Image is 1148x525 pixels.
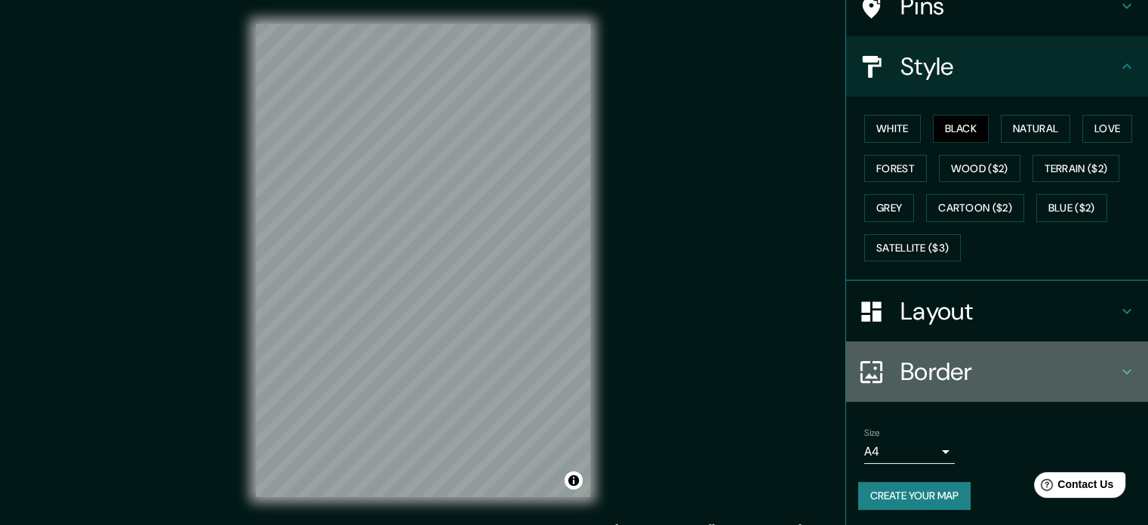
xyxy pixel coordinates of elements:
button: Toggle attribution [565,471,583,489]
button: Satellite ($3) [864,234,961,262]
button: White [864,115,921,143]
div: A4 [864,440,955,464]
iframe: Help widget launcher [1014,466,1131,508]
canvas: Map [256,24,590,497]
button: Blue ($2) [1036,194,1107,222]
h4: Border [900,357,1118,387]
button: Cartoon ($2) [926,194,1024,222]
button: Love [1082,115,1132,143]
button: Black [933,115,989,143]
button: Grey [864,194,914,222]
div: Border [846,341,1148,402]
button: Natural [1001,115,1070,143]
h4: Style [900,51,1118,82]
label: Size [864,427,880,440]
button: Forest [864,155,927,183]
div: Layout [846,281,1148,341]
button: Terrain ($2) [1033,155,1120,183]
div: Style [846,36,1148,97]
button: Wood ($2) [939,155,1020,183]
button: Create your map [858,482,971,510]
h4: Layout [900,296,1118,326]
